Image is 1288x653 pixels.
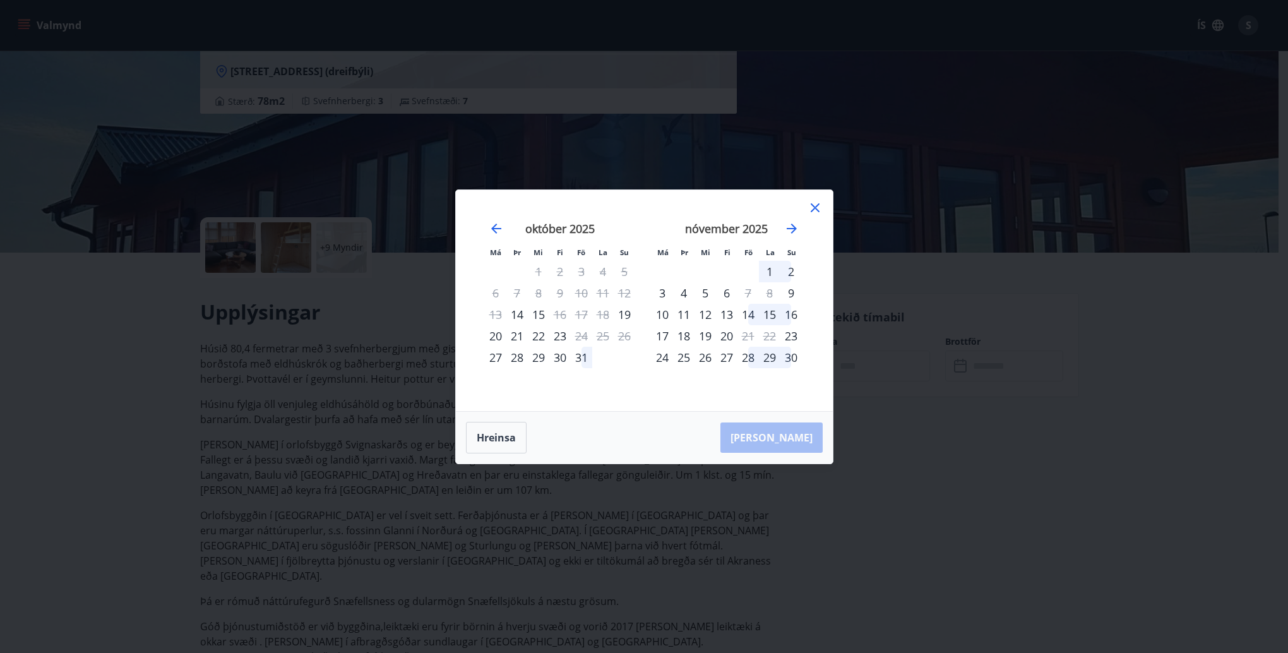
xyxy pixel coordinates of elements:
[673,304,695,325] td: Choose þriðjudagur, 11. nóvember 2025 as your check-in date. It’s available.
[652,282,673,304] td: Choose mánudagur, 3. nóvember 2025 as your check-in date. It’s available.
[485,347,506,368] div: Aðeins innritun í boði
[525,221,595,236] strong: október 2025
[614,304,635,325] td: Choose sunnudagur, 19. október 2025 as your check-in date. It’s available.
[737,304,759,325] div: 14
[737,282,759,304] div: Aðeins útritun í boði
[489,221,504,236] div: Move backward to switch to the previous month.
[724,248,730,257] small: Fi
[780,347,802,368] td: Choose sunnudagur, 30. nóvember 2025 as your check-in date. It’s available.
[614,304,635,325] div: Aðeins innritun í boði
[528,325,549,347] div: 22
[716,325,737,347] td: Choose fimmtudagur, 20. nóvember 2025 as your check-in date. It’s available.
[549,304,571,325] td: Not available. fimmtudagur, 16. október 2025
[652,304,673,325] td: Choose mánudagur, 10. nóvember 2025 as your check-in date. It’s available.
[673,282,695,304] td: Choose þriðjudagur, 4. nóvember 2025 as your check-in date. It’s available.
[506,325,528,347] td: Choose þriðjudagur, 21. október 2025 as your check-in date. It’s available.
[485,347,506,368] td: Choose mánudagur, 27. október 2025 as your check-in date. It’s available.
[716,304,737,325] td: Choose fimmtudagur, 13. nóvember 2025 as your check-in date. It’s available.
[716,325,737,347] div: 20
[506,347,528,368] div: 28
[759,304,780,325] div: 15
[681,248,688,257] small: Þr
[592,325,614,347] td: Not available. laugardagur, 25. október 2025
[759,304,780,325] td: Choose laugardagur, 15. nóvember 2025 as your check-in date. It’s available.
[695,304,716,325] td: Choose miðvikudagur, 12. nóvember 2025 as your check-in date. It’s available.
[534,248,543,257] small: Mi
[652,325,673,347] td: Choose mánudagur, 17. nóvember 2025 as your check-in date. It’s available.
[506,282,528,304] td: Not available. þriðjudagur, 7. október 2025
[614,261,635,282] td: Not available. sunnudagur, 5. október 2025
[673,325,695,347] div: 18
[695,282,716,304] div: 5
[759,282,780,304] td: Not available. laugardagur, 8. nóvember 2025
[652,282,673,304] div: 3
[571,347,592,368] td: Choose föstudagur, 31. október 2025 as your check-in date. It’s available.
[506,347,528,368] td: Choose þriðjudagur, 28. október 2025 as your check-in date. It’s available.
[716,282,737,304] td: Choose fimmtudagur, 6. nóvember 2025 as your check-in date. It’s available.
[614,282,635,304] td: Not available. sunnudagur, 12. október 2025
[695,347,716,368] div: 26
[490,248,501,257] small: Má
[528,347,549,368] div: 29
[759,347,780,368] div: 29
[744,248,753,257] small: Fö
[759,325,780,347] td: Not available. laugardagur, 22. nóvember 2025
[549,347,571,368] div: 30
[485,325,506,347] div: 20
[571,304,592,325] td: Not available. föstudagur, 17. október 2025
[716,347,737,368] div: 27
[716,282,737,304] div: 6
[759,261,780,282] td: Choose laugardagur, 1. nóvember 2025 as your check-in date. It’s available.
[513,248,521,257] small: Þr
[737,347,759,368] div: 28
[759,261,780,282] div: 1
[592,282,614,304] td: Not available. laugardagur, 11. október 2025
[780,347,802,368] div: 30
[737,347,759,368] td: Choose föstudagur, 28. nóvember 2025 as your check-in date. It’s available.
[695,325,716,347] td: Choose miðvikudagur, 19. nóvember 2025 as your check-in date. It’s available.
[780,325,802,347] div: Aðeins innritun í boði
[652,347,673,368] td: Choose mánudagur, 24. nóvember 2025 as your check-in date. It’s available.
[592,261,614,282] td: Not available. laugardagur, 4. október 2025
[506,304,528,325] td: Choose þriðjudagur, 14. október 2025 as your check-in date. It’s available.
[528,347,549,368] td: Choose miðvikudagur, 29. október 2025 as your check-in date. It’s available.
[506,325,528,347] div: 21
[695,347,716,368] td: Choose miðvikudagur, 26. nóvember 2025 as your check-in date. It’s available.
[780,325,802,347] td: Choose sunnudagur, 23. nóvember 2025 as your check-in date. It’s available.
[571,325,592,347] div: Aðeins útritun í boði
[673,347,695,368] td: Choose þriðjudagur, 25. nóvember 2025 as your check-in date. It’s available.
[737,304,759,325] td: Choose föstudagur, 14. nóvember 2025 as your check-in date. It’s available.
[571,282,592,304] td: Not available. föstudagur, 10. október 2025
[673,304,695,325] div: 11
[673,347,695,368] div: 25
[652,347,673,368] div: 24
[673,325,695,347] td: Choose þriðjudagur, 18. nóvember 2025 as your check-in date. It’s available.
[784,221,799,236] div: Move forward to switch to the next month.
[528,304,549,325] div: 15
[780,304,802,325] td: Choose sunnudagur, 16. nóvember 2025 as your check-in date. It’s available.
[614,325,635,347] td: Not available. sunnudagur, 26. október 2025
[787,248,796,257] small: Su
[557,248,563,257] small: Fi
[528,282,549,304] td: Not available. miðvikudagur, 8. október 2025
[549,325,571,347] div: 23
[766,248,775,257] small: La
[571,347,592,368] div: 31
[685,221,768,236] strong: nóvember 2025
[652,304,673,325] div: 10
[716,347,737,368] td: Choose fimmtudagur, 27. nóvember 2025 as your check-in date. It’s available.
[577,248,585,257] small: Fö
[737,325,759,347] td: Not available. föstudagur, 21. nóvember 2025
[485,282,506,304] td: Not available. mánudagur, 6. október 2025
[780,261,802,282] div: 2
[657,248,669,257] small: Má
[506,304,528,325] div: Aðeins innritun í boði
[673,282,695,304] div: 4
[471,205,818,396] div: Calendar
[485,304,506,325] td: Not available. mánudagur, 13. október 2025
[620,248,629,257] small: Su
[737,282,759,304] td: Not available. föstudagur, 7. nóvember 2025
[780,282,802,304] div: Aðeins innritun í boði
[549,282,571,304] td: Not available. fimmtudagur, 9. október 2025
[737,325,759,347] div: Aðeins útritun í boði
